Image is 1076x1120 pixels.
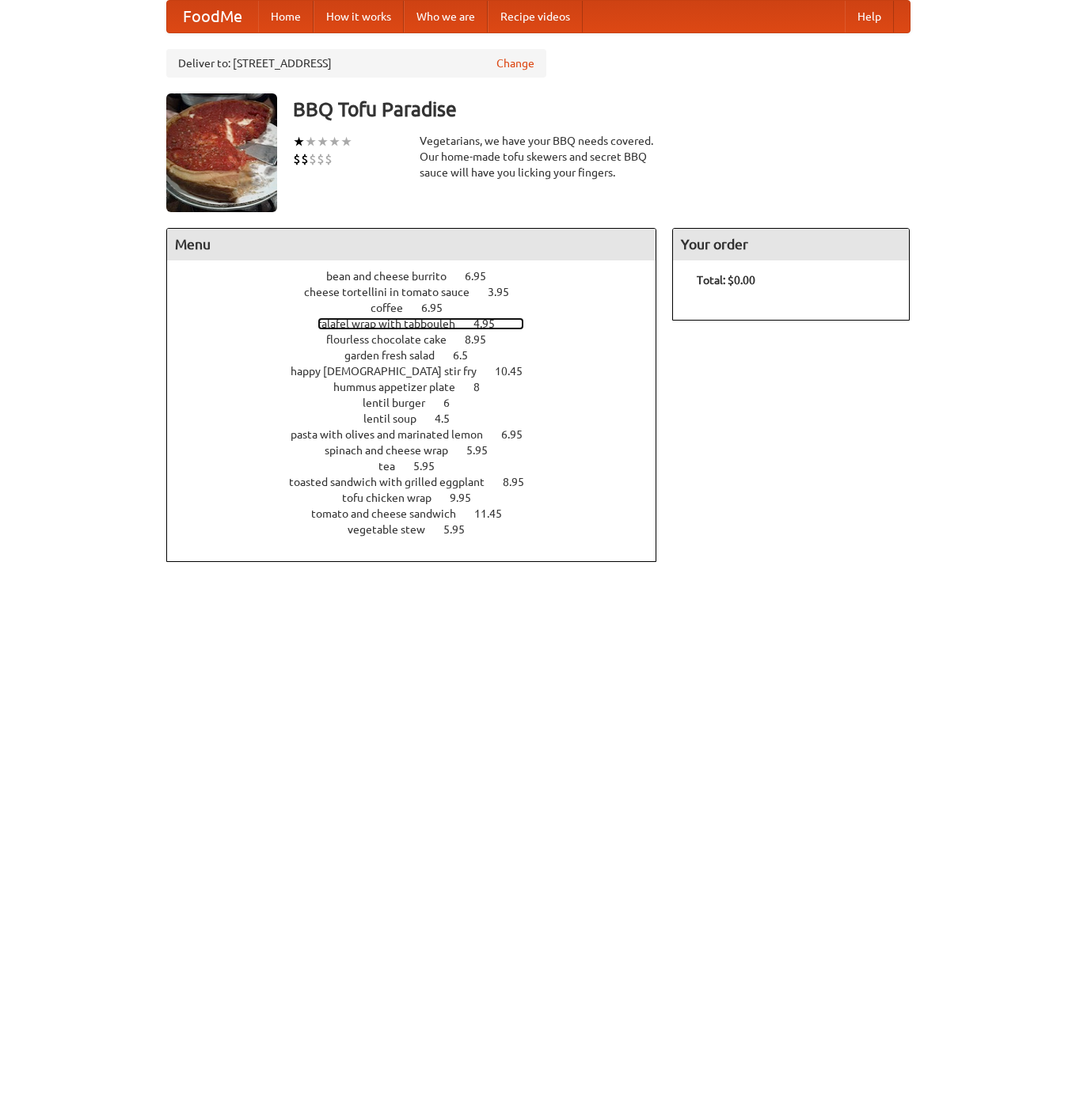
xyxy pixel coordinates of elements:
b: Total: $0.00 [697,274,755,287]
li: ★ [317,133,329,150]
span: 8.95 [465,333,502,346]
li: ★ [340,133,352,150]
a: pasta with olives and marinated lemon 6.95 [291,428,552,441]
span: tea [378,460,411,473]
li: $ [325,150,333,168]
a: tomato and cheese sandwich 11.45 [311,507,531,520]
h3: BBQ Tofu Paradise [293,93,911,125]
a: coffee 6.95 [371,302,472,314]
a: How it works [314,1,404,32]
a: lentil burger 6 [363,397,479,409]
li: ★ [305,133,317,150]
span: lentil burger [363,397,441,409]
span: 6 [443,397,466,409]
a: flourless chocolate cake 8.95 [326,333,515,346]
h4: Menu [167,229,656,260]
span: vegetable stew [348,523,441,536]
span: pasta with olives and marinated lemon [291,428,499,441]
a: garden fresh salad 6.5 [344,349,497,362]
h4: Your order [673,229,909,260]
span: 3.95 [488,286,525,298]
span: 6.95 [501,428,538,441]
span: tofu chicken wrap [342,492,447,504]
a: Change [496,55,534,71]
a: hummus appetizer plate 8 [333,381,509,393]
a: Who we are [404,1,488,32]
a: cheese tortellini in tomato sauce 3.95 [304,286,538,298]
span: 9.95 [450,492,487,504]
span: 5.95 [466,444,504,457]
a: falafel wrap with tabbouleh 4.95 [317,317,524,330]
span: 4.95 [473,317,511,330]
a: Home [258,1,314,32]
a: tea 5.95 [378,460,464,473]
div: Deliver to: [STREET_ADDRESS] [166,49,546,78]
span: lentil soup [363,412,432,425]
a: lentil soup 4.5 [363,412,479,425]
li: ★ [293,133,305,150]
span: cheese tortellini in tomato sauce [304,286,485,298]
span: coffee [371,302,419,314]
a: tofu chicken wrap 9.95 [342,492,500,504]
span: 5.95 [443,523,481,536]
span: toasted sandwich with grilled eggplant [289,476,500,488]
span: 8 [473,381,496,393]
span: garden fresh salad [344,349,451,362]
span: bean and cheese burrito [326,270,462,283]
a: bean and cheese burrito 6.95 [326,270,515,283]
span: falafel wrap with tabbouleh [317,317,471,330]
a: vegetable stew 5.95 [348,523,494,536]
a: Recipe videos [488,1,583,32]
span: 4.5 [435,412,466,425]
a: FoodMe [167,1,258,32]
span: 10.45 [495,365,538,378]
img: angular.jpg [166,93,277,212]
li: $ [309,150,317,168]
a: happy [DEMOGRAPHIC_DATA] stir fry 10.45 [291,365,552,378]
span: 11.45 [474,507,518,520]
span: 5.95 [413,460,451,473]
span: tomato and cheese sandwich [311,507,472,520]
span: spinach and cheese wrap [325,444,464,457]
span: 6.95 [421,302,458,314]
span: 6.95 [465,270,502,283]
div: Vegetarians, we have your BBQ needs covered. Our home-made tofu skewers and secret BBQ sauce will... [420,133,657,180]
a: toasted sandwich with grilled eggplant 8.95 [289,476,553,488]
li: $ [317,150,325,168]
span: happy [DEMOGRAPHIC_DATA] stir fry [291,365,492,378]
a: spinach and cheese wrap 5.95 [325,444,517,457]
span: flourless chocolate cake [326,333,462,346]
span: hummus appetizer plate [333,381,471,393]
a: Help [845,1,894,32]
span: 8.95 [503,476,540,488]
li: $ [301,150,309,168]
li: $ [293,150,301,168]
li: ★ [329,133,340,150]
span: 6.5 [453,349,484,362]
